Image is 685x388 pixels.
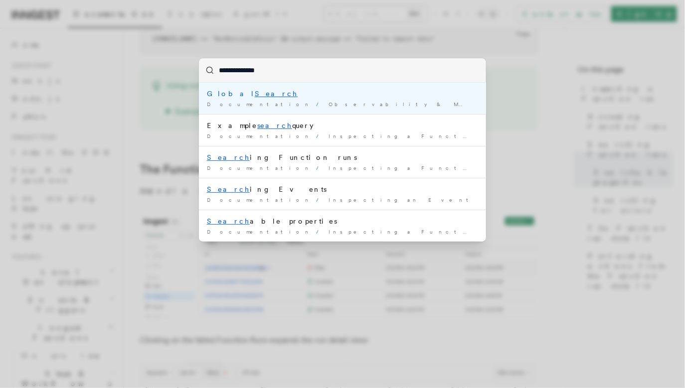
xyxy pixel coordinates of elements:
span: Inspecting an Event [329,197,475,203]
span: / [316,197,325,203]
div: able properties [207,216,478,226]
mark: search [257,122,292,129]
span: Documentation [207,197,312,203]
span: Observability & Metrics [329,101,509,107]
mark: Search [207,153,250,161]
mark: Search [207,217,250,225]
span: Inspecting a Function run [329,165,518,171]
span: / [316,133,325,139]
div: ing Function runs [207,152,478,162]
span: Documentation [207,165,312,171]
div: ing Events [207,184,478,194]
mark: Search [207,185,250,193]
span: Documentation [207,229,312,235]
span: Inspecting a Function run [329,133,518,139]
span: / [316,229,325,235]
span: Documentation [207,133,312,139]
span: Inspecting a Function run [329,229,518,235]
span: / [316,101,325,107]
div: Example query [207,121,478,130]
div: Global [207,89,478,99]
mark: Search [255,90,298,98]
span: / [316,165,325,171]
span: Documentation [207,101,312,107]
